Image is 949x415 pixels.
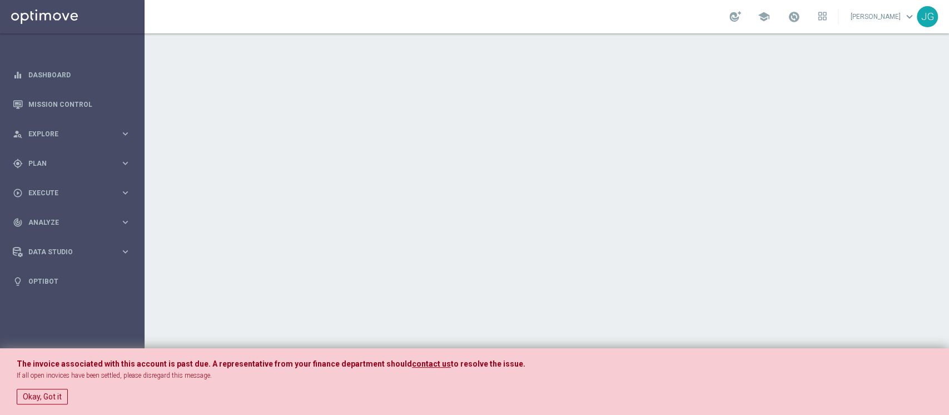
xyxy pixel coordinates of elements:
button: Data Studio keyboard_arrow_right [12,248,131,256]
span: school [758,11,770,23]
div: Analyze [13,218,120,228]
div: Mission Control [13,90,131,119]
i: person_search [13,129,23,139]
span: keyboard_arrow_down [903,11,916,23]
i: lightbulb [13,276,23,286]
i: keyboard_arrow_right [120,217,131,228]
span: Execute [28,190,120,196]
div: JG [917,6,938,27]
a: [PERSON_NAME]keyboard_arrow_down [849,8,917,25]
button: Okay, Got it [17,389,68,404]
span: The invoice associated with this account is past due. A representative from your finance departme... [17,359,412,368]
span: to resolve the issue. [451,359,525,368]
button: equalizer Dashboard [12,71,131,80]
span: Plan [28,160,120,167]
button: track_changes Analyze keyboard_arrow_right [12,218,131,227]
i: keyboard_arrow_right [120,187,131,198]
i: gps_fixed [13,159,23,169]
div: Plan [13,159,120,169]
a: contact us [412,359,451,369]
div: Explore [13,129,120,139]
a: Optibot [28,266,131,296]
div: Optibot [13,266,131,296]
span: Data Studio [28,249,120,255]
i: keyboard_arrow_right [120,129,131,139]
i: keyboard_arrow_right [120,158,131,169]
span: Analyze [28,219,120,226]
i: track_changes [13,218,23,228]
button: lightbulb Optibot [12,277,131,286]
a: Dashboard [28,60,131,90]
i: keyboard_arrow_right [120,246,131,257]
a: Mission Control [28,90,131,119]
i: play_circle_outline [13,188,23,198]
p: If all open inovices have been settled, please disregard this message. [17,371,932,381]
div: Data Studio [13,247,120,257]
span: Explore [28,131,120,137]
div: Execute [13,188,120,198]
button: Mission Control [12,100,131,109]
button: gps_fixed Plan keyboard_arrow_right [12,159,131,168]
button: person_search Explore keyboard_arrow_right [12,130,131,139]
i: equalizer [13,70,23,80]
div: Dashboard [13,60,131,90]
button: play_circle_outline Execute keyboard_arrow_right [12,189,131,197]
